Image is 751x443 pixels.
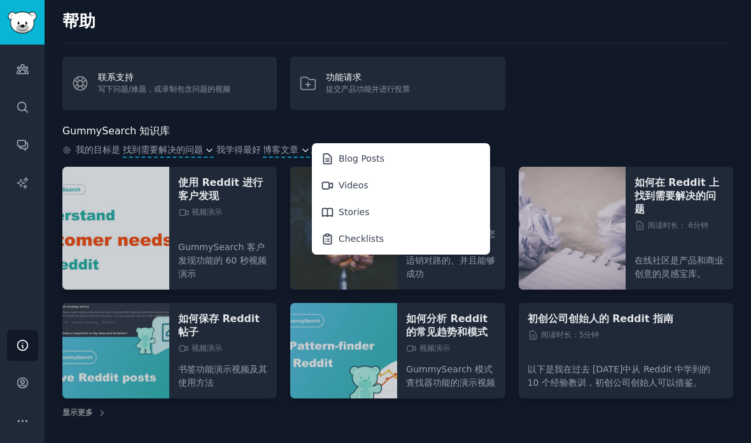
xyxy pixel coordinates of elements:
a: 使用 Reddit 进行客户发现 [178,176,268,202]
font: 阅读时长： [541,330,579,339]
font: 分钟 [693,221,708,230]
font: 。 [310,144,319,155]
font: 在线社区是产品和商业创意的灵感宝库。 [635,255,724,279]
a: 如何保存 Reddit 帖子 [178,312,268,339]
font: GummySearch 知识库 [62,125,170,137]
a: 功能请求提交产品功能并进行投票 [290,57,505,110]
font: 如何分析 Reddit 的常见趋势和模式 [406,313,488,338]
div: Blog Posts [339,152,384,165]
font: 提交产品功能并进行投票 [326,85,410,94]
img: 如何保存 Reddit 帖子 [62,303,169,399]
button: 博客文章 [263,143,310,157]
font: 我学得最好 [216,144,261,155]
font: 书签功能演示视频及其使用方法 [178,364,267,388]
div: Blog Posts [314,146,488,172]
div: Videos [314,172,488,199]
div: Checklists [339,232,384,246]
a: 如何分析 Reddit 的常见趋势和模式 [406,312,496,339]
font: 视频演示 [192,344,222,353]
font: 初创公司创始人的 Reddit 指南 [528,313,673,325]
div: Stories [314,199,488,226]
a: 初创公司创始人的 Reddit 指南 [528,312,724,325]
div: Videos [339,179,368,192]
font: 使用 Reddit 进行客户发现 [178,176,263,202]
font: 帮助 [62,11,95,31]
font: 如何在 Reddit 上找到需要解决的问题 [635,176,719,215]
font: GummySearch 客户发现功能的 60 秒视频演示 [178,242,267,279]
font: GummySearch 模式查找器功能的演示视频 [406,364,495,388]
a: 联系支持写下问题/难题，或录制包含问题的视频 [62,57,277,110]
font: 博客文章 [263,144,298,155]
button: 找到需要解决的问题 [123,143,214,157]
font: 如何保存 Reddit 帖子 [178,313,260,338]
font: 以下是我在过去 [DATE]中从 Reddit 中学到的 10 个经验教训，初创公司创始人可以借鉴。 [528,364,711,388]
font: 我的目标是 [76,144,120,155]
img: 如何验证你的产品创意 [290,167,397,290]
font: 6 个简单步骤，确保您的产品创意是必要的、适销对路的、并且能够成功 [406,229,495,279]
img: GummySearch 徽标 [8,11,37,34]
font: 找到需要解决的问题 [123,144,203,155]
div: Checklists [314,226,488,253]
img: 如何在 Reddit 上找到需要解决的问题 [519,167,626,290]
font: 显示更多 [62,408,93,417]
div: Stories [339,206,370,219]
img: 使用 Reddit 进行客户发现 [62,167,169,290]
font: 阅读时长： 6 [648,221,694,230]
a: 如何在 Reddit 上找到需要解决的问题 [635,176,724,216]
font: 5分钟 [579,330,600,339]
font: 视频演示 [192,207,222,216]
img: 如何分析 Reddit 的常见趋势和模式 [290,303,397,399]
font: 功能请求 [326,72,361,82]
font: 视频演示 [419,344,450,353]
